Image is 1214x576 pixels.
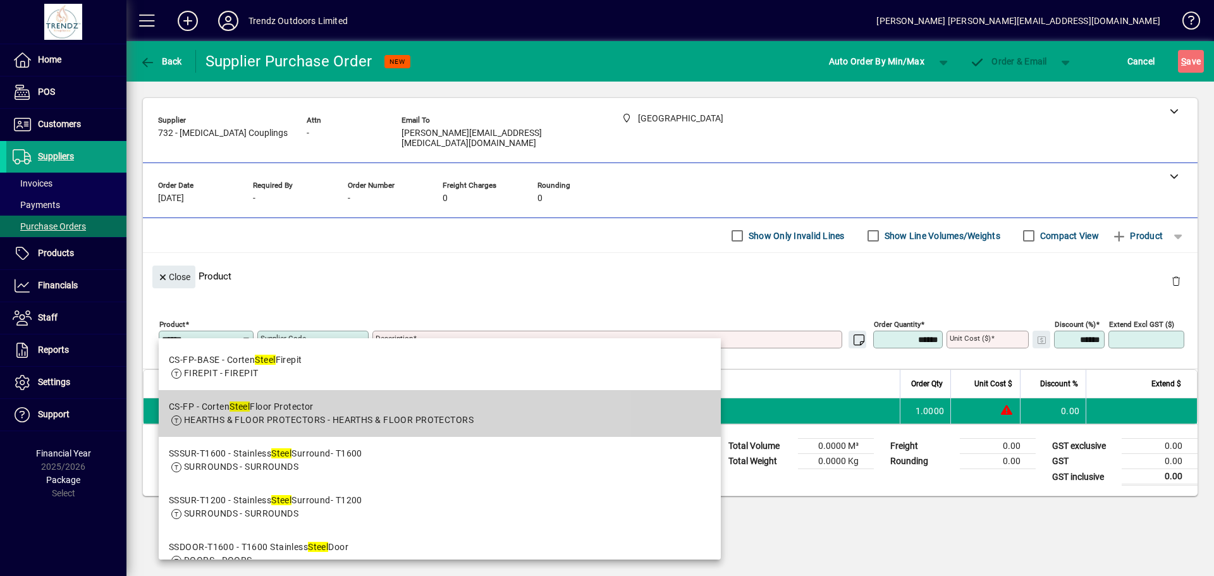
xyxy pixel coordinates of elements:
div: SSSUR-T1200 - Stainless Surround- T1200 [169,494,362,507]
span: Settings [38,377,70,387]
span: HEARTHS & FLOOR PROTECTORS - HEARTHS & FLOOR PROTECTORS [184,415,474,425]
span: Support [38,409,70,419]
div: Supplier Purchase Order [205,51,372,71]
a: POS [6,77,126,108]
a: Customers [6,109,126,140]
span: SURROUNDS - SURROUNDS [184,508,298,518]
div: CS-FP-BASE - Corten Firepit [169,353,302,367]
td: 1.0000 [900,398,950,424]
td: 0.00 [1122,454,1198,469]
div: SSSUR-T1600 - Stainless Surround- T1600 [169,447,362,460]
td: Rounding [884,454,960,469]
button: Add [168,9,208,32]
span: Invoices [13,178,52,188]
a: Support [6,399,126,431]
span: NEW [389,58,405,66]
td: GST [1046,454,1122,469]
div: [PERSON_NAME] [PERSON_NAME][EMAIL_ADDRESS][DOMAIN_NAME] [876,11,1160,31]
div: SSDOOR-T1600 - T1600 Stainless Door [169,541,348,554]
em: Steel [255,355,275,365]
td: 0.00 [1122,469,1198,485]
app-page-header-button: Back [126,50,196,73]
div: CS-FP - Corten Floor Protector [169,400,474,414]
div: Trendz Outdoors Limited [248,11,348,31]
span: ave [1181,51,1201,71]
td: GST exclusive [1046,439,1122,454]
td: 0.00 [960,439,1036,454]
td: 0.0000 M³ [798,439,874,454]
span: Financials [38,280,78,290]
span: Unit Cost $ [974,377,1012,391]
td: GST inclusive [1046,469,1122,485]
app-page-header-button: Close [149,271,199,282]
mat-label: Supplier Code [261,334,306,343]
td: 0.00 [960,454,1036,469]
button: Cancel [1124,50,1158,73]
span: Staff [38,312,58,322]
mat-label: Extend excl GST ($) [1109,320,1174,329]
em: Steel [230,401,250,412]
td: Total Volume [722,439,798,454]
button: Delete [1161,266,1191,296]
span: Financial Year [36,448,91,458]
button: Close [152,266,195,288]
span: Customers [38,119,81,129]
a: Financials [6,270,126,302]
span: - [307,128,309,138]
mat-label: Product [159,320,185,329]
a: Reports [6,334,126,366]
mat-option: CS-FP-BASE - Corten Steel Firepit [159,343,721,390]
span: 0 [443,193,448,204]
mat-option: CS-FP - Corten Steel Floor Protector [159,390,721,437]
td: Freight [884,439,960,454]
a: Purchase Orders [6,216,126,237]
em: Steel [271,495,291,505]
span: [DATE] [158,193,184,204]
mat-option: SSSUR-T1200 - Stainless Steel Surround- T1200 [159,484,721,530]
button: Back [137,50,185,73]
label: Show Only Invalid Lines [746,230,845,242]
span: Home [38,54,61,64]
span: DOORS - DOORS [184,555,252,565]
span: Cancel [1127,51,1155,71]
span: Payments [13,200,60,210]
label: Show Line Volumes/Weights [882,230,1000,242]
mat-label: Order Quantity [874,320,921,329]
a: Settings [6,367,126,398]
span: Auto Order By Min/Max [829,51,924,71]
span: Back [140,56,182,66]
button: Save [1178,50,1204,73]
span: Extend $ [1151,377,1181,391]
app-page-header-button: Delete [1161,275,1191,286]
a: Payments [6,194,126,216]
a: Products [6,238,126,269]
a: Staff [6,302,126,334]
label: Compact View [1038,230,1099,242]
span: 0 [537,193,543,204]
span: Discount % [1040,377,1078,391]
span: Reports [38,345,69,355]
span: [PERSON_NAME][EMAIL_ADDRESS][MEDICAL_DATA][DOMAIN_NAME] [402,128,591,149]
mat-label: Discount (%) [1055,320,1096,329]
span: FIREPIT - FIREPIT [184,368,258,378]
span: Order Qty [911,377,943,391]
mat-label: Description [376,334,413,343]
span: SURROUNDS - SURROUNDS [184,462,298,472]
a: Home [6,44,126,76]
td: Total Weight [722,454,798,469]
span: POS [38,87,55,97]
em: Steel [308,542,328,552]
button: Order & Email [964,50,1053,73]
mat-label: Unit Cost ($) [950,334,991,343]
span: Order & Email [970,56,1047,66]
span: Products [38,248,74,258]
div: Product [143,253,1198,299]
span: Package [46,475,80,485]
button: Profile [208,9,248,32]
td: 0.00 [1122,439,1198,454]
span: S [1181,56,1186,66]
td: 0.00 [1020,398,1086,424]
span: 732 - [MEDICAL_DATA] Couplings [158,128,288,138]
mat-option: SSSUR-T1600 - Stainless Steel Surround- T1600 [159,437,721,484]
button: Auto Order By Min/Max [823,50,931,73]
